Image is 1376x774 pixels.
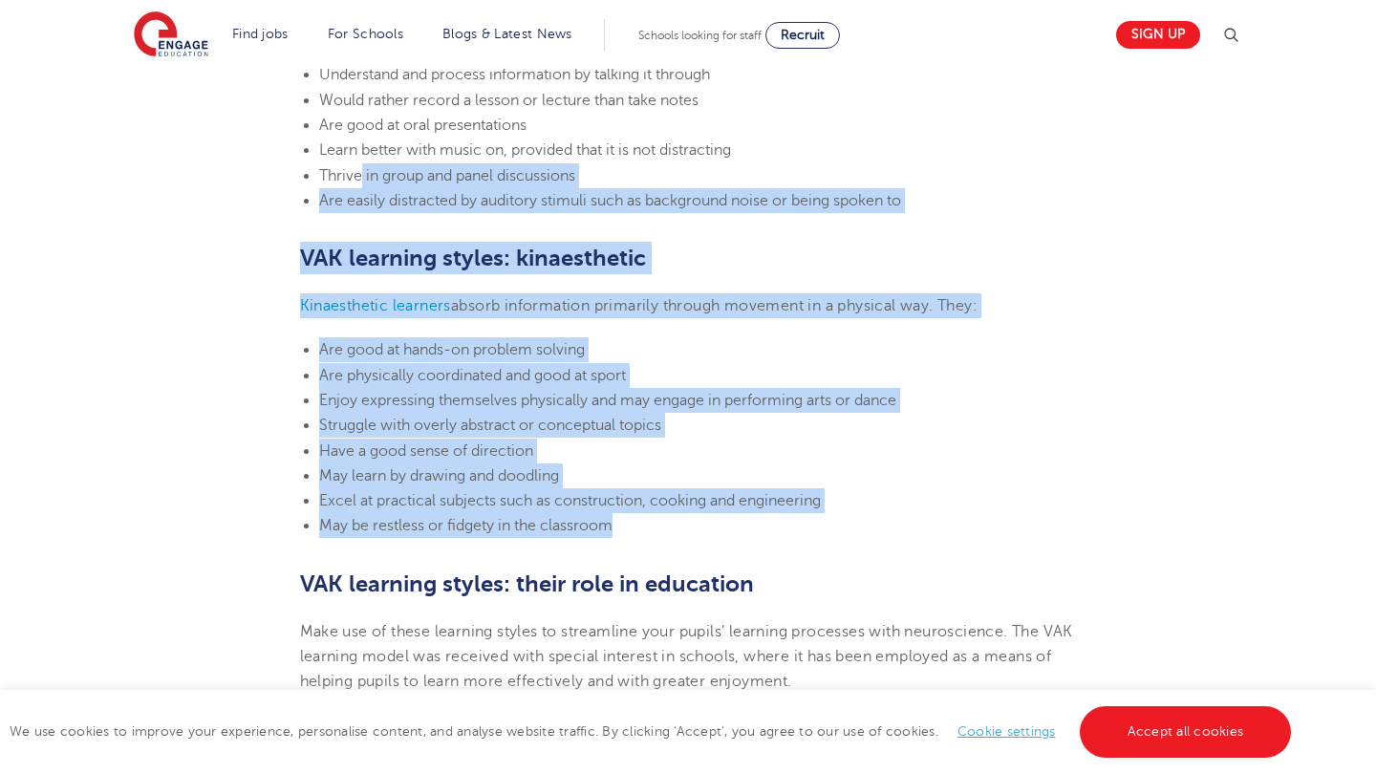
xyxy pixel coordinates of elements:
[319,92,699,109] span: Would rather record a lesson or lecture than take notes
[319,367,626,384] span: Are physically coordinated and good at sport
[765,22,840,49] a: Recruit
[134,11,208,59] img: Engage Education
[319,442,533,460] span: Have a good sense of direction
[319,192,901,209] span: Are easily distracted by auditory stimuli such as background noise or being spoken to
[442,27,572,41] a: Blogs & Latest News
[300,297,451,314] a: Kinaesthetic learners
[319,117,527,134] span: Are good at oral presentations
[451,297,978,314] span: absorb information primarily through movement in a physical way. They:
[957,724,1056,739] a: Cookie settings
[300,245,646,271] b: VAK learning styles: kinaesthetic
[328,27,403,41] a: For Schools
[319,467,559,484] span: May learn by drawing and doodling
[10,724,1296,739] span: We use cookies to improve your experience, personalise content, and analyse website traffic. By c...
[232,27,289,41] a: Find jobs
[300,623,1073,691] span: Make use of these learning styles to streamline your pupils’ learning processes with neuroscience...
[319,492,821,509] span: Excel at practical subjects such as construction, cooking and engineering
[319,167,575,184] span: Thrive in group and panel discussions
[319,66,710,83] span: Understand and process information by talking it through
[319,517,613,534] span: May be restless or fidgety in the classroom
[300,570,754,597] b: VAK learning styles: their role in education
[638,29,762,42] span: Schools looking for staff
[781,28,825,42] span: Recruit
[319,341,585,358] span: Are good at hands-on problem solving
[319,417,661,434] span: Struggle with overly abstract or conceptual topics
[1116,21,1200,49] a: Sign up
[1080,706,1292,758] a: Accept all cookies
[319,392,896,409] span: Enjoy expressing themselves physically and may engage in performing arts or dance
[319,141,731,159] span: Learn better with music on, provided that it is not distracting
